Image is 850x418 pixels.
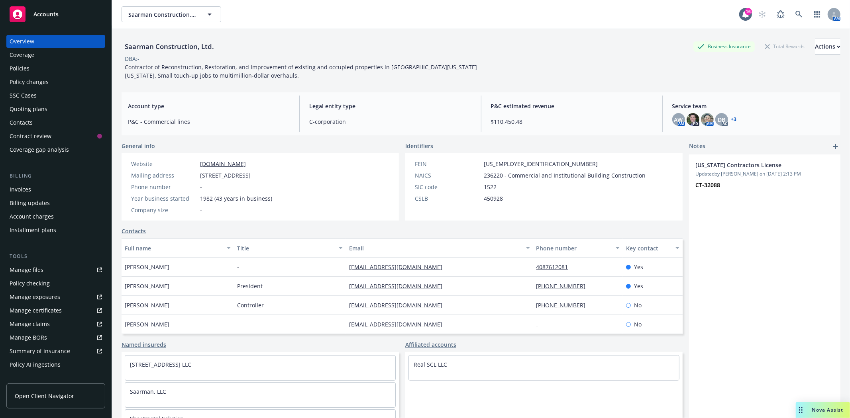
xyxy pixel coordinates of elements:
[6,62,105,75] a: Policies
[237,301,264,309] span: Controller
[634,282,643,290] span: Yes
[754,6,770,22] a: Start snowing
[131,171,197,180] div: Mailing address
[237,263,239,271] span: -
[10,62,29,75] div: Policies
[415,183,481,191] div: SIC code
[125,282,169,290] span: [PERSON_NAME]
[6,264,105,276] a: Manage files
[415,194,481,203] div: CSLB
[237,320,239,328] span: -
[689,154,840,195] div: [US_STATE] Contractors LicenseUpdatedby [PERSON_NAME] on [DATE] 2:13 PMCT-32088
[6,291,105,303] a: Manage exposures
[484,183,497,191] span: 1522
[128,102,290,110] span: Account type
[674,115,683,124] span: AW
[815,39,840,54] div: Actions
[10,210,54,223] div: Account charges
[6,224,105,236] a: Installment plans
[130,388,166,395] a: Saarman, LLC
[6,331,105,344] a: Manage BORs
[10,89,37,102] div: SSC Cases
[831,142,840,151] a: add
[687,113,699,126] img: photo
[200,160,246,168] a: [DOMAIN_NAME]
[6,318,105,330] a: Manage claims
[405,340,456,349] a: Affiliated accounts
[200,194,272,203] span: 1982 (43 years in business)
[10,197,50,209] div: Billing updates
[234,238,346,258] button: Title
[815,39,840,55] button: Actions
[131,160,197,168] div: Website
[131,206,197,214] div: Company size
[6,210,105,223] a: Account charges
[809,6,825,22] a: Switch app
[536,301,592,309] a: [PHONE_NUMBER]
[672,102,834,110] span: Service team
[773,6,789,22] a: Report a Bug
[125,320,169,328] span: [PERSON_NAME]
[761,41,809,51] div: Total Rewards
[10,277,50,290] div: Policy checking
[237,244,334,252] div: Title
[634,320,642,328] span: No
[484,194,503,203] span: 450928
[10,130,51,143] div: Contract review
[349,282,449,290] a: [EMAIL_ADDRESS][DOMAIN_NAME]
[6,304,105,317] a: Manage certificates
[10,143,69,156] div: Coverage gap analysis
[533,238,623,258] button: Phone number
[125,263,169,271] span: [PERSON_NAME]
[484,160,598,168] span: [US_EMPLOYER_IDENTIFICATION_NUMBER]
[731,117,737,122] a: +3
[6,3,105,25] a: Accounts
[6,183,105,196] a: Invoices
[125,63,477,79] span: Contractor of Reconstruction, Restoration, and Improvement of existing and occupied properties in...
[200,206,202,214] span: -
[125,244,222,252] div: Full name
[405,142,433,150] span: Identifiers
[346,238,533,258] button: Email
[15,392,74,400] span: Open Client Navigator
[10,304,62,317] div: Manage certificates
[6,76,105,88] a: Policy changes
[10,318,50,330] div: Manage claims
[200,171,251,180] span: [STREET_ADDRESS]
[200,183,202,191] span: -
[491,117,653,126] span: $110,450.48
[349,301,449,309] a: [EMAIL_ADDRESS][DOMAIN_NAME]
[33,11,59,18] span: Accounts
[718,115,725,124] span: DB
[6,116,105,129] a: Contacts
[634,301,642,309] span: No
[796,402,806,418] div: Drag to move
[349,320,449,328] a: [EMAIL_ADDRESS][DOMAIN_NAME]
[623,238,683,258] button: Key contact
[6,89,105,102] a: SSC Cases
[122,340,166,349] a: Named insureds
[131,194,197,203] div: Year business started
[536,282,592,290] a: [PHONE_NUMBER]
[10,345,70,357] div: Summary of insurance
[128,10,197,19] span: Saarman Construction, Ltd.
[695,161,813,169] span: [US_STATE] Contractors License
[6,130,105,143] a: Contract review
[796,402,850,418] button: Nova Assist
[536,244,611,252] div: Phone number
[6,143,105,156] a: Coverage gap analysis
[10,35,34,48] div: Overview
[10,103,47,115] div: Quoting plans
[349,244,521,252] div: Email
[6,197,105,209] a: Billing updates
[415,160,481,168] div: FEIN
[415,171,481,180] div: NAICS
[10,264,43,276] div: Manage files
[122,41,217,52] div: Saarman Construction, Ltd.
[626,244,671,252] div: Key contact
[6,358,105,371] a: Policy AI ingestions
[10,183,31,196] div: Invoices
[349,263,449,271] a: [EMAIL_ADDRESS][DOMAIN_NAME]
[695,181,720,189] strong: CT-32088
